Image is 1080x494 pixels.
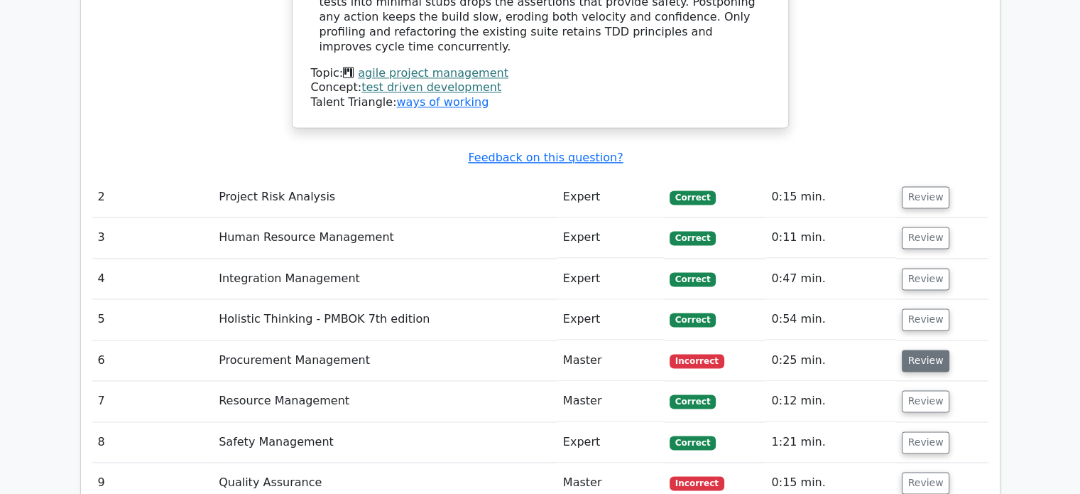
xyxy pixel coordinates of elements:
td: 0:12 min. [765,381,895,421]
span: Incorrect [670,354,724,368]
td: Master [557,381,664,421]
td: Holistic Thinking - PMBOK 7th edition [213,299,557,340]
span: Correct [670,394,716,409]
button: Review [902,268,950,290]
td: 0:11 min. [765,218,895,258]
td: 5 [92,299,214,340]
td: 1:21 min. [765,422,895,463]
button: Review [902,186,950,208]
span: Correct [670,272,716,286]
td: 3 [92,218,214,258]
button: Review [902,431,950,453]
td: 4 [92,259,214,299]
div: Topic: [311,66,770,81]
a: ways of working [396,95,489,109]
td: 0:47 min. [765,259,895,299]
td: 7 [92,381,214,421]
td: 0:25 min. [765,340,895,381]
a: Feedback on this question? [468,151,623,164]
td: 0:15 min. [765,177,895,218]
td: Integration Management [213,259,557,299]
td: 2 [92,177,214,218]
td: Resource Management [213,381,557,421]
td: Project Risk Analysis [213,177,557,218]
td: Master [557,340,664,381]
a: test driven development [361,80,501,94]
span: Correct [670,231,716,245]
span: Correct [670,190,716,205]
div: Talent Triangle: [311,66,770,110]
td: Expert [557,218,664,258]
td: Safety Management [213,422,557,463]
td: 8 [92,422,214,463]
span: Correct [670,313,716,327]
td: Procurement Management [213,340,557,381]
div: Concept: [311,80,770,95]
a: agile project management [358,66,508,80]
td: Expert [557,259,664,299]
td: 6 [92,340,214,381]
button: Review [902,227,950,249]
button: Review [902,472,950,494]
td: 0:54 min. [765,299,895,340]
span: Correct [670,436,716,450]
td: Expert [557,299,664,340]
td: Human Resource Management [213,218,557,258]
button: Review [902,308,950,331]
td: Expert [557,177,664,218]
span: Incorrect [670,476,724,490]
button: Review [902,390,950,412]
button: Review [902,350,950,372]
td: Expert [557,422,664,463]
